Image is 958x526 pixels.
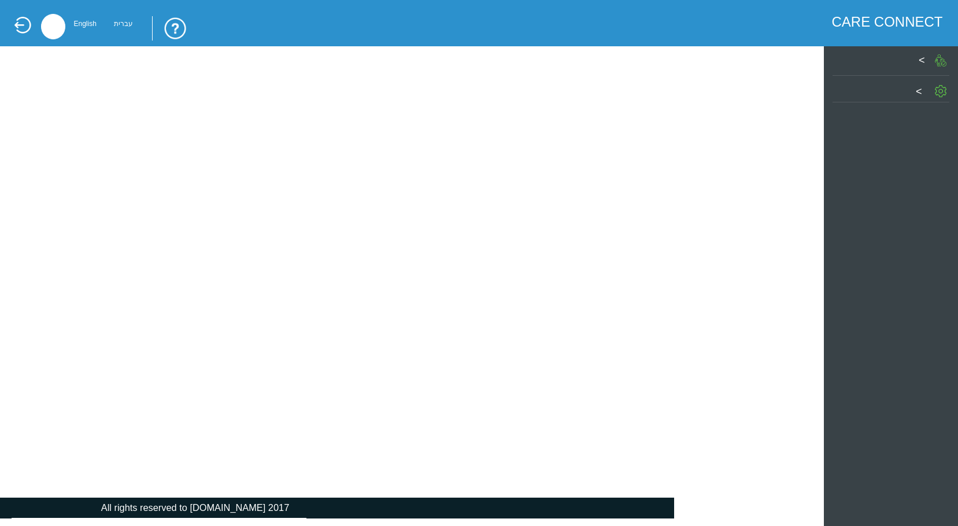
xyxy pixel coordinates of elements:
div: CARE CONNECT [831,14,942,30]
label: > [919,54,925,66]
div: English [74,23,97,25]
img: trainingUsingSystem.png [152,16,187,41]
img: SettingGIcon.png [935,85,946,97]
div: עברית [114,23,133,25]
img: PatientGIcon.png [935,54,946,67]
